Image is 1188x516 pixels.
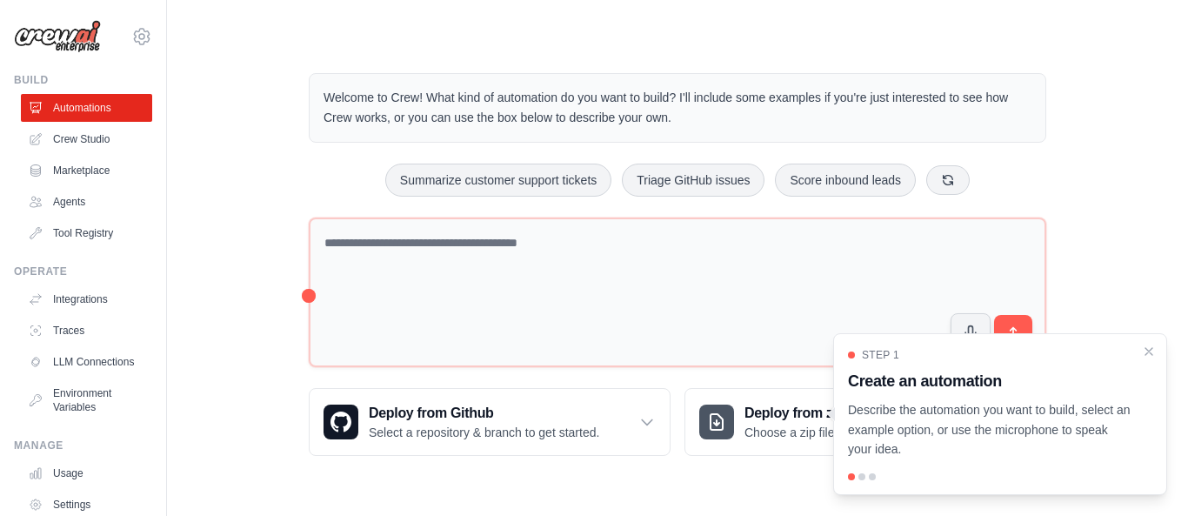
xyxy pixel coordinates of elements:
[744,424,891,441] p: Choose a zip file to upload.
[14,73,152,87] div: Build
[862,348,899,362] span: Step 1
[21,188,152,216] a: Agents
[21,317,152,345] a: Traces
[622,164,764,197] button: Triage GitHub issues
[21,219,152,247] a: Tool Registry
[14,265,152,278] div: Operate
[21,348,152,376] a: LLM Connections
[21,379,152,421] a: Environment Variables
[21,125,152,153] a: Crew Studio
[14,20,101,53] img: Logo
[369,424,599,441] p: Select a repository & branch to get started.
[775,164,916,197] button: Score inbound leads
[848,400,1131,459] p: Describe the automation you want to build, select an example option, or use the microphone to spe...
[385,164,611,197] button: Summarize customer support tickets
[848,369,1131,393] h3: Create an automation
[744,403,891,424] h3: Deploy from zip file
[21,94,152,122] a: Automations
[21,285,152,313] a: Integrations
[21,459,152,487] a: Usage
[21,157,152,184] a: Marketplace
[324,88,1031,128] p: Welcome to Crew! What kind of automation do you want to build? I'll include some examples if you'...
[1142,345,1156,359] button: Close walkthrough
[369,403,599,424] h3: Deploy from Github
[14,439,152,452] div: Manage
